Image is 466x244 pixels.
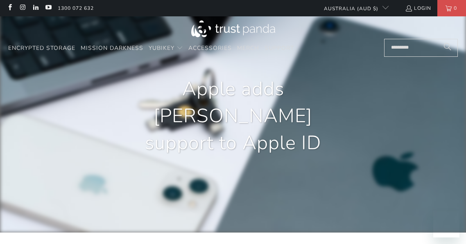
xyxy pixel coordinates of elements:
[405,4,431,13] a: Login
[45,5,52,11] a: Trust Panda Australia on YouTube
[149,44,174,52] span: YubiKey
[8,44,75,52] span: Encrypted Storage
[237,44,259,52] span: Merch
[58,4,94,13] a: 1300 072 632
[127,76,339,157] h1: Apple adds [PERSON_NAME] support to Apple ID
[149,39,183,58] summary: YubiKey
[32,5,39,11] a: Trust Panda Australia on LinkedIn
[8,39,294,58] nav: Translation missing: en.navigation.header.main_nav
[81,39,143,58] a: Mission Darkness
[265,39,294,58] a: Support
[433,211,459,237] iframe: Button to launch messaging window
[19,5,26,11] a: Trust Panda Australia on Instagram
[81,44,143,52] span: Mission Darkness
[384,39,458,57] input: Search...
[188,39,232,58] a: Accessories
[188,44,232,52] span: Accessories
[265,44,294,52] span: Support
[6,5,13,11] a: Trust Panda Australia on Facebook
[437,39,458,57] button: Search
[191,20,275,37] img: Trust Panda Australia
[237,39,259,58] a: Merch
[8,39,75,58] a: Encrypted Storage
